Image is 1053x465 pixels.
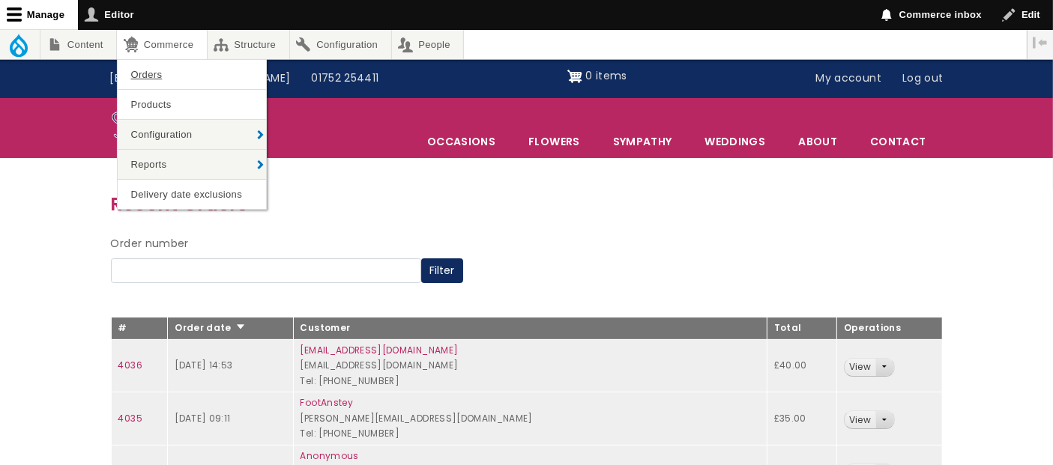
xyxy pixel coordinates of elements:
[597,126,688,157] a: Sympathy
[513,126,595,157] a: Flowers
[40,30,116,59] a: Content
[100,64,301,93] a: [EMAIL_ADDRESS][DOMAIN_NAME]
[782,126,853,157] a: About
[567,64,627,88] a: Shopping cart 0 items
[118,150,266,179] a: Reports
[111,235,189,253] label: Order number
[845,411,875,428] a: View
[293,392,767,446] td: [PERSON_NAME][EMAIL_ADDRESS][DOMAIN_NAME] Tel: [PHONE_NUMBER]
[301,396,354,409] a: FootAnstey
[293,339,767,392] td: [EMAIL_ADDRESS][DOMAIN_NAME] Tel: [PHONE_NUMBER]
[301,344,459,356] a: [EMAIL_ADDRESS][DOMAIN_NAME]
[175,412,230,425] time: [DATE] 09:11
[118,90,266,119] a: Products
[301,449,359,462] a: Anonymous
[567,64,582,88] img: Shopping cart
[111,189,943,219] h3: Recent Orders
[175,359,232,371] time: [DATE] 14:53
[118,120,266,149] a: Configuration
[111,317,168,340] th: #
[118,359,142,371] a: 4036
[293,317,767,340] th: Customer
[175,321,246,334] a: Order date
[585,68,627,83] span: 0 items
[892,64,953,93] a: Log out
[767,339,836,392] td: £40.00
[118,180,266,209] a: Delivery date exclusions
[392,30,464,59] a: People
[117,30,206,59] a: Commerce
[118,412,142,425] a: 4035
[854,126,941,157] a: Contact
[836,317,942,340] th: Operations
[689,126,781,157] span: Weddings
[767,392,836,446] td: £35.00
[421,258,463,284] button: Filter
[208,30,289,59] a: Structure
[290,30,391,59] a: Configuration
[806,64,893,93] a: My account
[845,359,875,376] a: View
[301,64,389,93] a: 01752 254411
[118,60,266,89] a: Orders
[767,317,836,340] th: Total
[111,102,188,154] img: Home
[1028,30,1053,55] button: Vertical orientation
[411,126,511,157] span: Occasions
